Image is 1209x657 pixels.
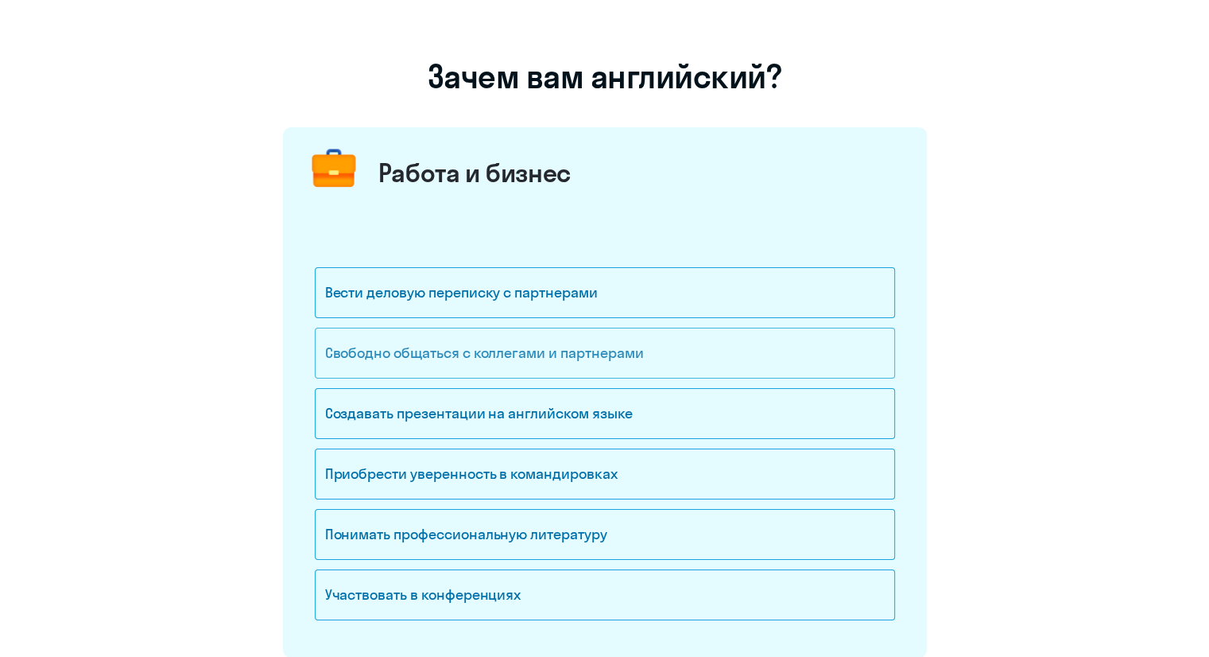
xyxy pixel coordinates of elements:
[283,57,927,95] h1: Зачем вам английский?
[315,509,895,560] div: Понимать профессиональную литературу
[304,140,363,199] img: briefcase.png
[315,267,895,318] div: Вести деловую переписку с партнерами
[315,570,895,620] div: Участвовать в конференциях
[315,449,895,500] div: Приобрести уверенность в командировках
[315,328,895,379] div: Свободно общаться с коллегами и партнерами
[315,388,895,439] div: Создавать презентации на английском языке
[378,157,572,189] div: Работа и бизнес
